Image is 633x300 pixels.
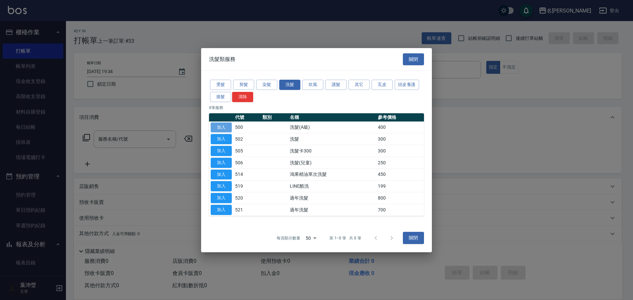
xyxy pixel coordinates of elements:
[233,80,254,90] button: 剪髮
[211,158,232,168] button: 加入
[233,145,261,157] td: 505
[233,169,261,180] td: 514
[376,192,424,204] td: 800
[211,122,232,132] button: 加入
[376,180,424,192] td: 199
[233,133,261,145] td: 502
[233,113,261,122] th: 代號
[288,157,376,169] td: 洗髮(兒童)
[210,80,231,90] button: 燙髮
[211,181,232,191] button: 加入
[376,122,424,133] td: 400
[288,180,376,192] td: LINE酷洗
[325,80,347,90] button: 護髮
[403,53,424,65] button: 關閉
[211,205,232,215] button: 加入
[211,134,232,144] button: 加入
[302,80,323,90] button: 吹風
[376,169,424,180] td: 450
[376,204,424,216] td: 700
[288,133,376,145] td: 洗髮
[395,80,419,90] button: 頭皮養護
[210,92,231,102] button: 接髮
[288,145,376,157] td: 洗髮卡300
[261,113,288,122] th: 類別
[211,146,232,156] button: 加入
[233,180,261,192] td: 519
[209,56,235,63] span: 洗髮類服務
[233,157,261,169] td: 506
[329,235,361,241] p: 第 1–8 筆 共 8 筆
[376,157,424,169] td: 250
[376,133,424,145] td: 300
[256,80,277,90] button: 染髮
[288,204,376,216] td: 過年洗髮
[288,113,376,122] th: 名稱
[211,193,232,203] button: 加入
[277,235,300,241] p: 每頁顯示數量
[232,92,253,102] button: 清除
[288,122,376,133] td: 洗髮(A級)
[376,145,424,157] td: 300
[288,169,376,180] td: 鴻果精油單次洗髮
[348,80,370,90] button: 其它
[376,113,424,122] th: 參考價格
[372,80,393,90] button: 瓦皮
[288,192,376,204] td: 過年洗髮
[233,204,261,216] td: 521
[209,104,424,110] p: 8 筆服務
[403,232,424,244] button: 關閉
[233,192,261,204] td: 520
[211,169,232,179] button: 加入
[233,122,261,133] td: 500
[279,80,300,90] button: 洗髮
[303,229,319,247] div: 50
